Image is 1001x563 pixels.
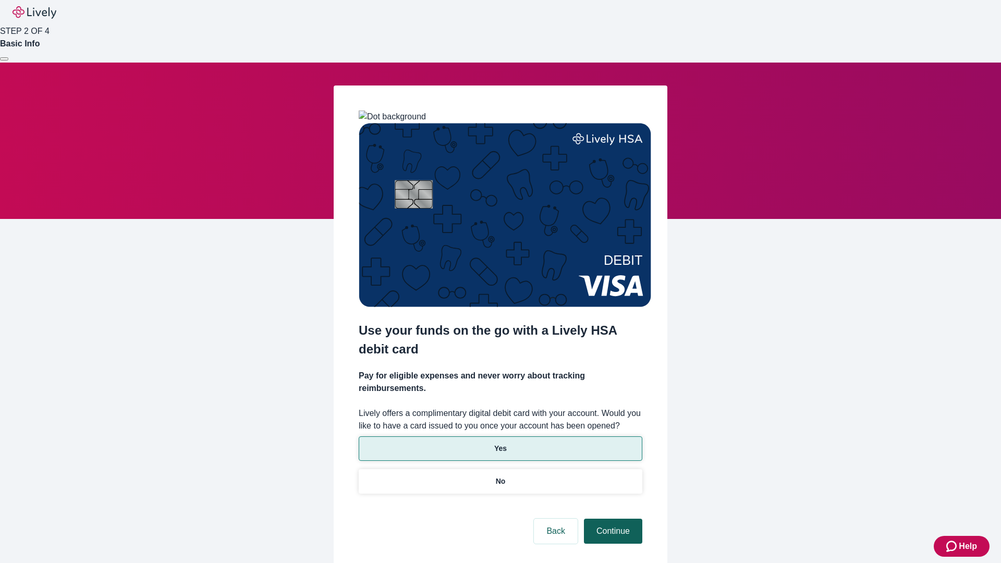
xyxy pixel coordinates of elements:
[359,321,642,359] h2: Use your funds on the go with a Lively HSA debit card
[946,540,959,553] svg: Zendesk support icon
[934,536,990,557] button: Zendesk support iconHelp
[359,436,642,461] button: Yes
[494,443,507,454] p: Yes
[959,540,977,553] span: Help
[13,6,56,19] img: Lively
[359,407,642,432] label: Lively offers a complimentary digital debit card with your account. Would you like to have a card...
[584,519,642,544] button: Continue
[496,476,506,487] p: No
[359,123,651,307] img: Debit card
[359,370,642,395] h4: Pay for eligible expenses and never worry about tracking reimbursements.
[359,469,642,494] button: No
[534,519,578,544] button: Back
[359,111,426,123] img: Dot background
